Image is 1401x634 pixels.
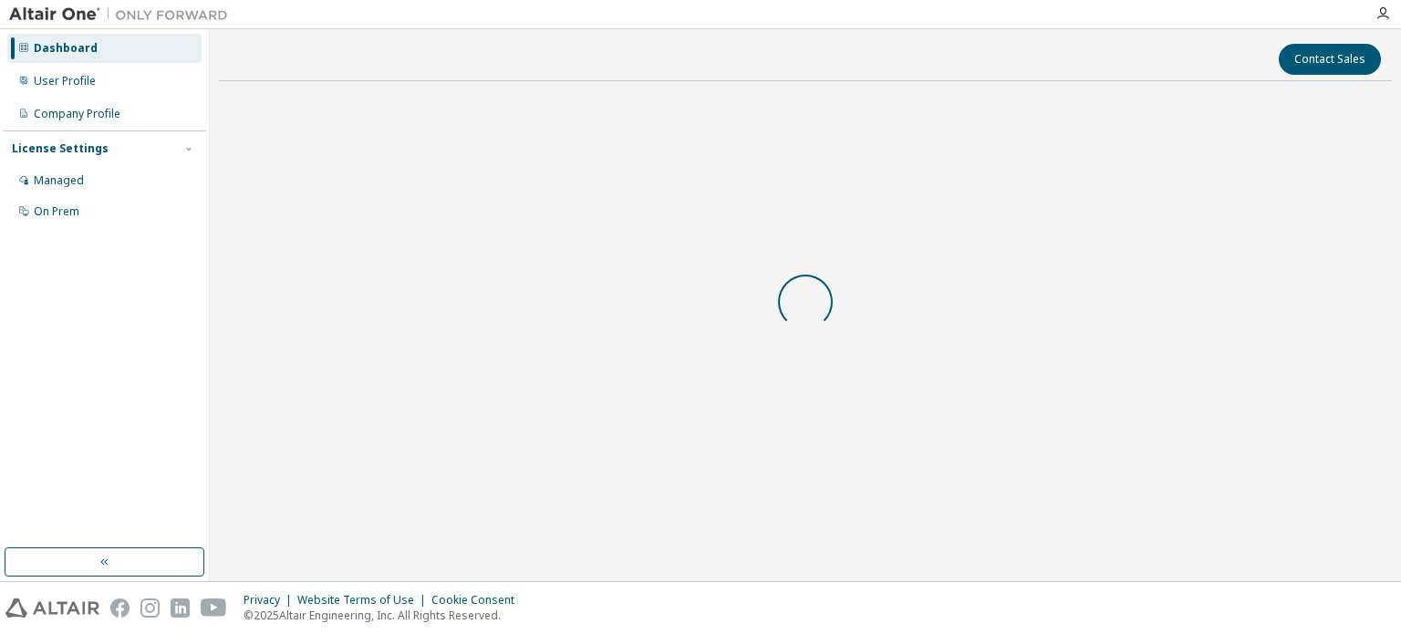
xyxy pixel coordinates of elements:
[431,593,525,608] div: Cookie Consent
[140,598,160,618] img: instagram.svg
[110,598,130,618] img: facebook.svg
[201,598,227,618] img: youtube.svg
[12,141,109,156] div: License Settings
[5,598,99,618] img: altair_logo.svg
[34,173,84,188] div: Managed
[34,107,120,121] div: Company Profile
[244,608,525,623] p: © 2025 Altair Engineering, Inc. All Rights Reserved.
[34,204,79,219] div: On Prem
[34,41,98,56] div: Dashboard
[34,74,96,88] div: User Profile
[171,598,190,618] img: linkedin.svg
[9,5,237,24] img: Altair One
[297,593,431,608] div: Website Terms of Use
[1279,44,1381,75] button: Contact Sales
[244,593,297,608] div: Privacy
